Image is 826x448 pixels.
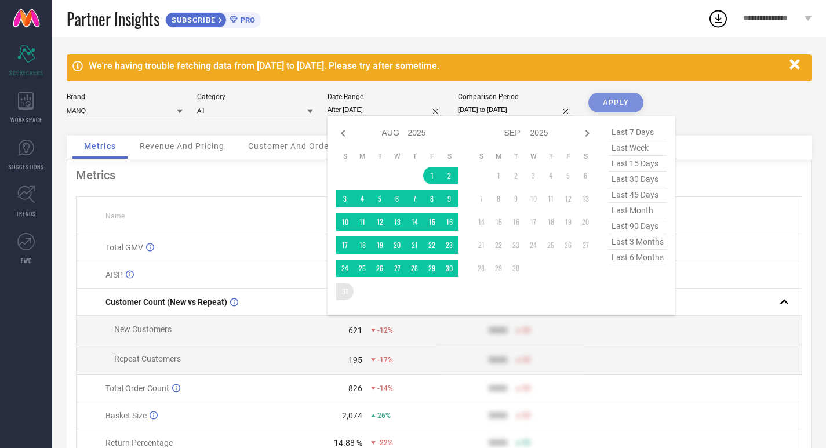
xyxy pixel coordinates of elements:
td: Wed Aug 13 2025 [388,213,406,231]
div: 9999 [489,355,507,365]
td: Fri Aug 15 2025 [423,213,441,231]
td: Fri Aug 08 2025 [423,190,441,207]
span: 50 [522,326,530,334]
td: Fri Sep 19 2025 [559,213,577,231]
span: AISP [105,270,123,279]
td: Sat Aug 30 2025 [441,260,458,277]
span: Total Order Count [105,384,169,393]
div: 9999 [489,438,507,447]
th: Sunday [336,152,354,161]
span: last month [609,203,667,218]
span: TRENDS [16,209,36,218]
th: Saturday [441,152,458,161]
th: Wednesday [388,152,406,161]
span: 50 [522,356,530,364]
span: PRO [238,16,255,24]
th: Friday [423,152,441,161]
div: 9999 [489,384,507,393]
span: last 3 months [609,234,667,250]
td: Sat Sep 27 2025 [577,236,594,254]
td: Fri Aug 29 2025 [423,260,441,277]
td: Fri Sep 12 2025 [559,190,577,207]
td: Sun Aug 03 2025 [336,190,354,207]
div: Open download list [708,8,729,29]
th: Monday [490,152,507,161]
div: 14.88 % [334,438,362,447]
span: WORKSPACE [10,115,42,124]
span: last 15 days [609,156,667,172]
td: Sat Sep 06 2025 [577,167,594,184]
div: Category [197,93,313,101]
div: 826 [348,384,362,393]
td: Wed Sep 10 2025 [525,190,542,207]
a: SUBSCRIBEPRO [165,9,261,28]
div: 2,074 [342,411,362,420]
td: Mon Aug 04 2025 [354,190,371,207]
td: Mon Sep 01 2025 [490,167,507,184]
div: Comparison Period [458,93,574,101]
span: Repeat Customers [114,354,181,363]
div: 9999 [489,411,507,420]
td: Thu Sep 25 2025 [542,236,559,254]
td: Sat Aug 16 2025 [441,213,458,231]
span: New Customers [114,325,172,334]
td: Tue Sep 09 2025 [507,190,525,207]
td: Wed Sep 03 2025 [525,167,542,184]
span: Metrics [84,141,116,151]
div: 195 [348,355,362,365]
td: Mon Sep 08 2025 [490,190,507,207]
td: Mon Sep 29 2025 [490,260,507,277]
td: Mon Aug 18 2025 [354,236,371,254]
span: FWD [21,256,32,265]
th: Thursday [542,152,559,161]
td: Fri Aug 01 2025 [423,167,441,184]
td: Tue Aug 12 2025 [371,213,388,231]
span: 50 [522,439,530,447]
th: Tuesday [507,152,525,161]
span: last 6 months [609,250,667,265]
span: 50 [522,384,530,392]
td: Sun Sep 21 2025 [472,236,490,254]
th: Friday [559,152,577,161]
input: Select date range [328,104,443,116]
td: Tue Sep 30 2025 [507,260,525,277]
td: Sun Sep 14 2025 [472,213,490,231]
span: last week [609,140,667,156]
td: Wed Sep 24 2025 [525,236,542,254]
td: Wed Aug 06 2025 [388,190,406,207]
div: Metrics [76,168,802,182]
span: Partner Insights [67,7,159,31]
span: SUGGESTIONS [9,162,44,171]
div: 621 [348,326,362,335]
td: Tue Aug 05 2025 [371,190,388,207]
td: Thu Sep 11 2025 [542,190,559,207]
div: Previous month [336,126,350,140]
td: Thu Aug 07 2025 [406,190,423,207]
div: We're having trouble fetching data from [DATE] to [DATE]. Please try after sometime. [89,60,784,71]
td: Thu Sep 04 2025 [542,167,559,184]
td: Sat Aug 09 2025 [441,190,458,207]
td: Sat Sep 20 2025 [577,213,594,231]
span: Total GMV [105,243,143,252]
td: Tue Sep 16 2025 [507,213,525,231]
span: last 30 days [609,172,667,187]
span: Return Percentage [105,438,173,447]
span: 26% [377,411,391,420]
th: Sunday [472,152,490,161]
input: Select comparison period [458,104,574,116]
span: Revenue And Pricing [140,141,224,151]
div: Brand [67,93,183,101]
div: Next month [580,126,594,140]
span: Customer Count (New vs Repeat) [105,297,227,307]
td: Mon Aug 11 2025 [354,213,371,231]
td: Sun Aug 10 2025 [336,213,354,231]
span: 50 [522,411,530,420]
td: Sat Sep 13 2025 [577,190,594,207]
span: -17% [377,356,393,364]
td: Wed Aug 20 2025 [388,236,406,254]
th: Wednesday [525,152,542,161]
td: Fri Sep 26 2025 [559,236,577,254]
td: Thu Sep 18 2025 [542,213,559,231]
span: -14% [377,384,393,392]
span: Basket Size [105,411,147,420]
